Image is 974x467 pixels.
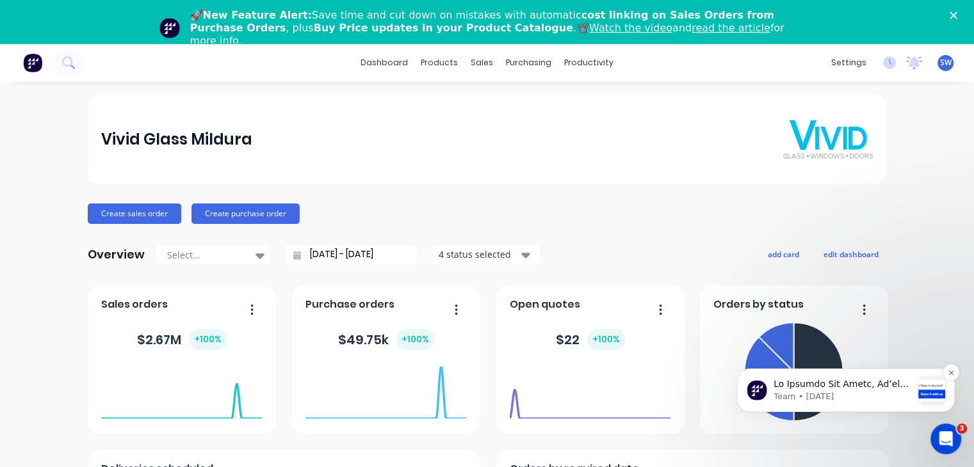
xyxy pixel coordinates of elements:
[556,329,625,350] div: $ 22
[101,127,252,152] div: Vivid Glass Mildura
[191,203,300,224] button: Create purchase order
[713,297,804,312] span: Orders by status
[203,9,312,21] b: New Feature Alert:
[396,329,434,350] div: + 100 %
[692,22,770,34] a: read the article
[88,242,145,267] div: Overview
[354,53,414,72] a: dashboard
[930,423,961,454] iframe: Intercom live chat
[589,22,672,34] a: Watch the video
[225,81,241,98] button: Dismiss notification
[101,297,168,312] span: Sales orders
[56,108,194,120] p: Message from Team, sent 4d ago
[499,53,558,72] div: purchasing
[23,53,42,72] img: Factory
[558,53,620,72] div: productivity
[314,22,573,34] b: Buy Price updates in your Product Catalogue
[759,246,808,262] button: add card
[338,329,434,350] div: $ 49.75k
[432,245,540,264] button: 4 status selected
[190,9,795,47] div: 🚀 Save time and cut down on mistakes with automatic , plus .📽️ and for more info.
[29,97,49,118] img: Profile image for Team
[718,283,974,432] iframe: Intercom notifications message
[190,9,774,34] b: cost linking on Sales Orders from Purchase Orders
[957,423,967,434] span: 3
[88,203,181,224] button: Create sales order
[783,120,873,159] img: Vivid Glass Mildura
[510,297,580,312] span: Open quotes
[825,53,873,72] div: settings
[159,18,180,38] img: Profile image for Team
[940,57,952,68] span: SW
[950,12,962,19] div: Close
[815,246,887,262] button: edit dashboard
[464,53,499,72] div: sales
[587,329,625,350] div: + 100 %
[19,86,237,129] div: message notification from Team, 4d ago. Hi Factory Pro Simon, We’ve rolled out some exciting upda...
[439,248,519,261] div: 4 status selected
[137,329,227,350] div: $ 2.67M
[305,297,394,312] span: Purchase orders
[414,53,464,72] div: products
[189,329,227,350] div: + 100 %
